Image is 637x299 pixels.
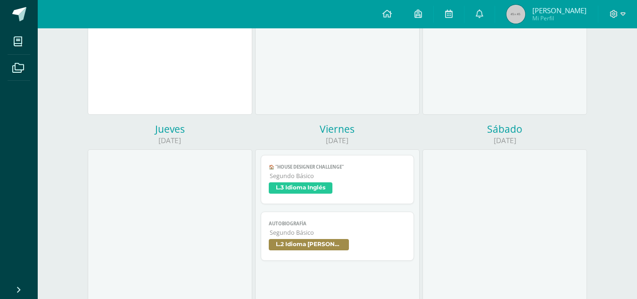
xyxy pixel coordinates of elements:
[422,122,587,136] div: Sábado
[269,239,349,250] span: L.2 Idioma [PERSON_NAME]
[270,229,406,237] span: Segundo Básico
[269,164,406,170] span: 🏠 “House Designer Challenge”
[422,136,587,145] div: [DATE]
[532,6,587,15] span: [PERSON_NAME]
[269,221,406,227] span: Autobiografía
[88,122,252,136] div: Jueves
[506,5,525,24] img: 45x45
[88,136,252,145] div: [DATE]
[255,136,420,145] div: [DATE]
[269,182,332,194] span: L.3 Idioma Inglés
[270,172,406,180] span: Segundo Básico
[532,14,587,22] span: Mi Perfil
[255,122,420,136] div: Viernes
[261,155,414,204] a: 🏠 “House Designer Challenge”Segundo BásicoL.3 Idioma Inglés
[261,212,414,261] a: AutobiografíaSegundo BásicoL.2 Idioma [PERSON_NAME]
